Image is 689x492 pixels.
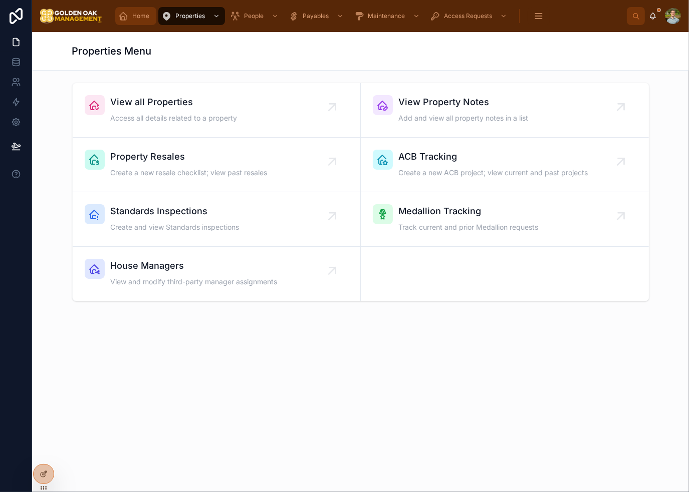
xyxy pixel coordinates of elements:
[111,259,278,273] span: House Managers
[111,204,240,218] span: Standards Inspections
[73,192,361,247] a: Standards InspectionsCreate and view Standards inspections
[111,113,238,123] span: Access all details related to a property
[175,12,205,20] span: Properties
[399,222,539,232] span: Track current and prior Medallion requests
[361,192,649,247] a: Medallion TrackingTrack current and prior Medallion requests
[111,95,238,109] span: View all Properties
[399,150,588,164] span: ACB Tracking
[40,8,102,24] img: App logo
[111,222,240,232] span: Create and view Standards inspections
[368,12,405,20] span: Maintenance
[444,12,492,20] span: Access Requests
[158,7,225,25] a: Properties
[286,7,349,25] a: Payables
[303,12,329,20] span: Payables
[227,7,284,25] a: People
[111,168,268,178] span: Create a new resale checklist; view past resales
[399,168,588,178] span: Create a new ACB project; view current and past projects
[72,44,152,58] h1: Properties Menu
[115,7,156,25] a: Home
[361,83,649,138] a: View Property NotesAdd and view all property notes in a list
[73,247,361,301] a: House ManagersView and modify third-party manager assignments
[73,83,361,138] a: View all PropertiesAccess all details related to a property
[361,138,649,192] a: ACB TrackingCreate a new ACB project; view current and past projects
[111,150,268,164] span: Property Resales
[399,95,529,109] span: View Property Notes
[399,113,529,123] span: Add and view all property notes in a list
[110,5,627,27] div: scrollable content
[427,7,512,25] a: Access Requests
[351,7,425,25] a: Maintenance
[244,12,264,20] span: People
[73,138,361,192] a: Property ResalesCreate a new resale checklist; view past resales
[111,277,278,287] span: View and modify third-party manager assignments
[132,12,149,20] span: Home
[399,204,539,218] span: Medallion Tracking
